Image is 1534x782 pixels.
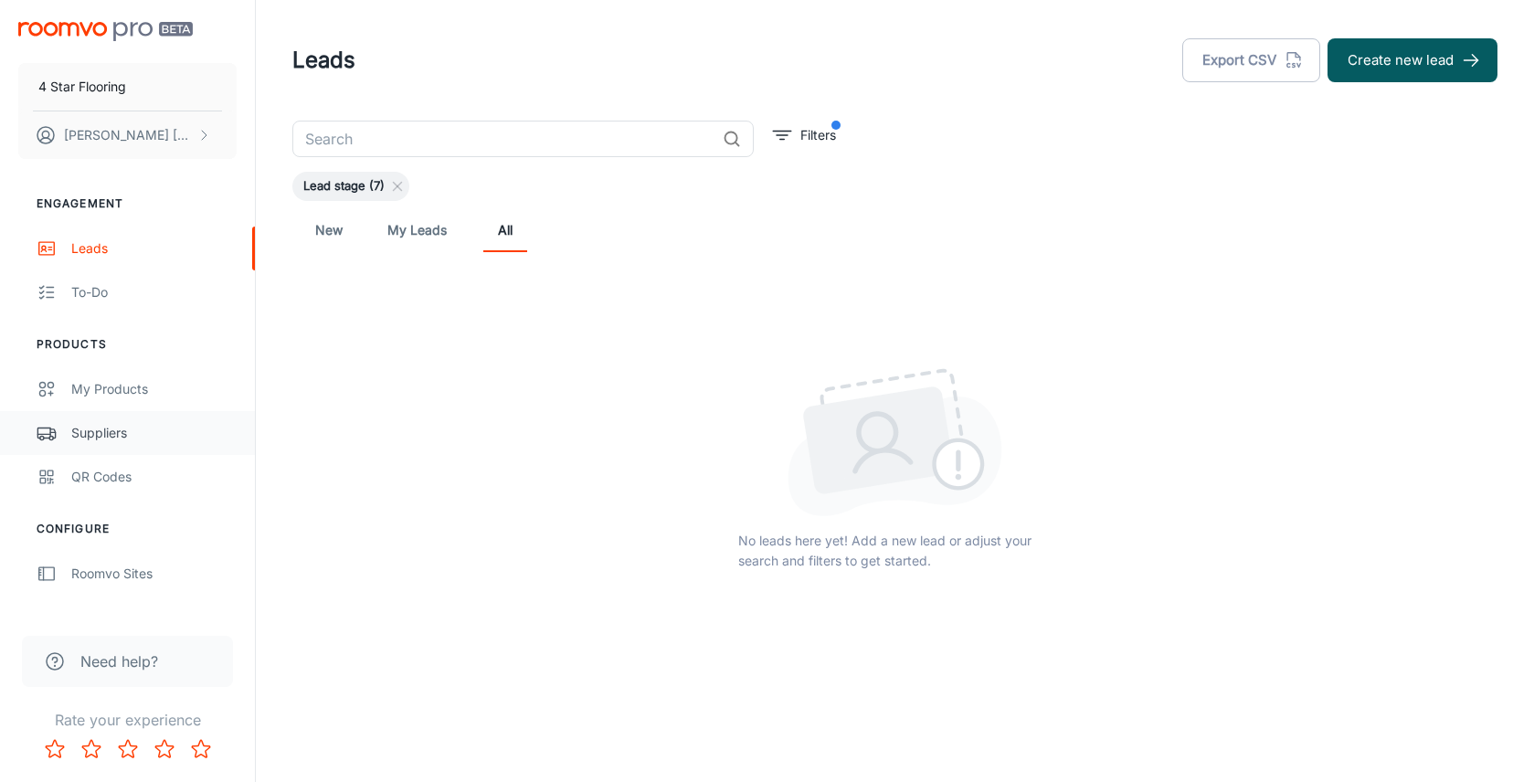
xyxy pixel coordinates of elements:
[110,731,146,767] button: Rate 3 star
[307,208,351,252] a: New
[738,531,1052,571] p: No leads here yet! Add a new lead or adjust your search and filters to get started.
[71,282,237,302] div: To-do
[71,467,237,487] div: QR Codes
[64,125,193,145] p: [PERSON_NAME] [PERSON_NAME]
[1182,38,1320,82] button: Export CSV
[146,731,183,767] button: Rate 4 star
[18,63,237,111] button: 4 Star Flooring
[71,564,237,584] div: Roomvo Sites
[387,208,447,252] a: My Leads
[15,709,240,731] p: Rate your experience
[183,731,219,767] button: Rate 5 star
[768,121,841,150] button: filter
[788,368,1002,516] img: lead_empty_state.png
[37,731,73,767] button: Rate 1 star
[292,177,396,195] span: Lead stage (7)
[1328,38,1497,82] button: Create new lead
[18,111,237,159] button: [PERSON_NAME] [PERSON_NAME]
[292,44,355,77] h1: Leads
[71,379,237,399] div: My Products
[73,731,110,767] button: Rate 2 star
[18,22,193,41] img: Roomvo PRO Beta
[292,121,715,157] input: Search
[38,77,126,97] p: 4 Star Flooring
[800,125,836,145] p: Filters
[483,208,527,252] a: All
[292,172,409,201] div: Lead stage (7)
[71,423,237,443] div: Suppliers
[71,238,237,259] div: Leads
[80,650,158,672] span: Need help?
